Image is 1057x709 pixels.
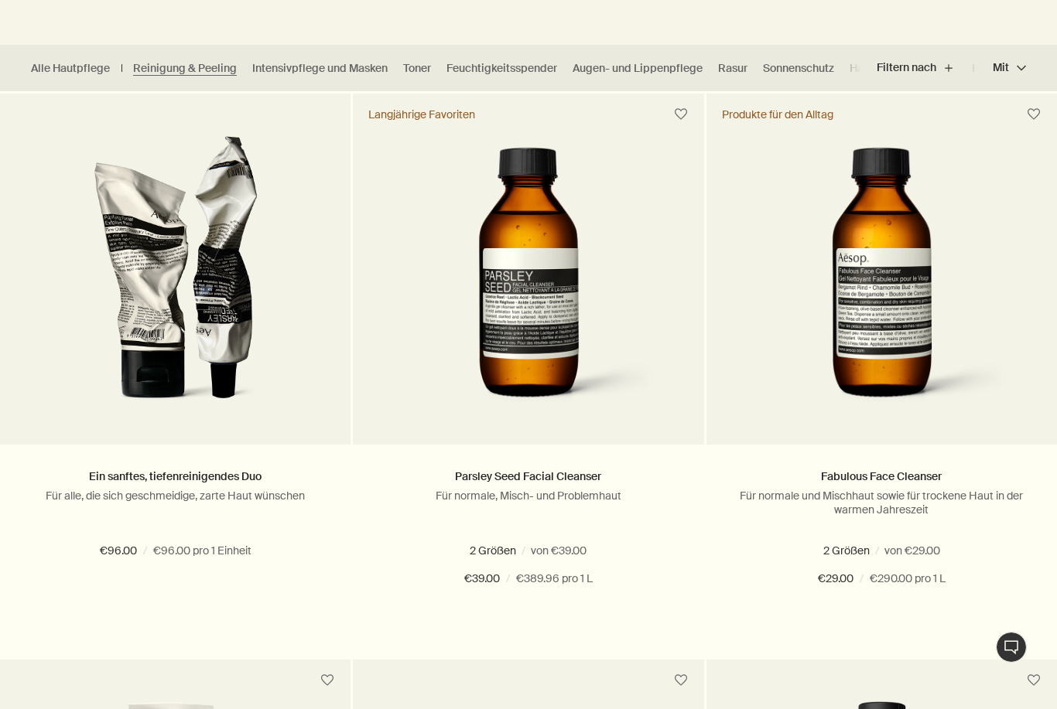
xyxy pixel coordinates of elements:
[996,632,1027,663] button: Live-Support Chat
[1020,101,1048,128] button: Zum Wunschzettel hinzufügen
[763,61,834,76] a: Sonnenschutz
[573,61,703,76] a: Augen- und Lippenpflege
[860,570,864,588] span: /
[23,489,327,503] p: Für alle, die sich geschmeidige, zarte Haut wünschen
[368,107,475,121] div: Langjährige Favoriten
[547,544,593,557] span: 200 mL
[50,135,302,421] img: Purifying Facial Exfoliant Paste and Parlsey Seed Cleansing Masque
[818,570,853,588] span: €29.00
[877,49,973,87] button: Filtern nach
[722,107,833,121] div: Produkte für den Alltag
[667,101,695,128] button: Zum Wunschzettel hinzufügen
[376,489,680,503] p: Für normale, Misch- und Problemhaut
[100,542,137,561] span: €96.00
[133,61,237,76] a: Reinigung & Peeling
[826,544,871,557] span: 100 mL
[353,135,703,445] a: Parsley Seed Facial Cleanser in amber glass bottle
[900,544,946,557] span: 200 mL
[143,542,147,561] span: /
[973,49,1026,87] button: Mit
[850,61,934,76] a: Hautpflege-Sets
[1020,666,1048,694] button: Zum Wunschzettel hinzufügen
[313,666,341,694] button: Zum Wunschzettel hinzufügen
[153,542,251,561] span: €96.00 pro 1 Einheit
[516,570,593,588] span: €389.96 pro 1 L
[388,135,669,421] img: Parsley Seed Facial Cleanser in amber glass bottle
[821,469,942,483] a: Fabulous Face Cleanser
[464,570,500,588] span: €39.00
[252,61,388,76] a: Intensivpflege und Masken
[506,570,510,588] span: /
[730,489,1034,516] p: Für normale und Mischhaut sowie für trockene Haut in der warmen Jahreszeit
[870,570,946,588] span: €290.00 pro 1 L
[474,544,518,557] span: 100 mL
[741,135,1022,421] img: Fabulous Face Cleanser in amber glass bottle
[667,666,695,694] button: Zum Wunschzettel hinzufügen
[89,469,262,483] a: Ein sanftes, tiefenreinigendes Duo
[706,135,1057,445] a: Fabulous Face Cleanser in amber glass bottle
[718,61,747,76] a: Rasur
[446,61,557,76] a: Feuchtigkeitsspender
[455,469,601,483] a: Parsley Seed Facial Cleanser
[403,61,431,76] a: Toner
[31,61,110,76] a: Alle Hautpflege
